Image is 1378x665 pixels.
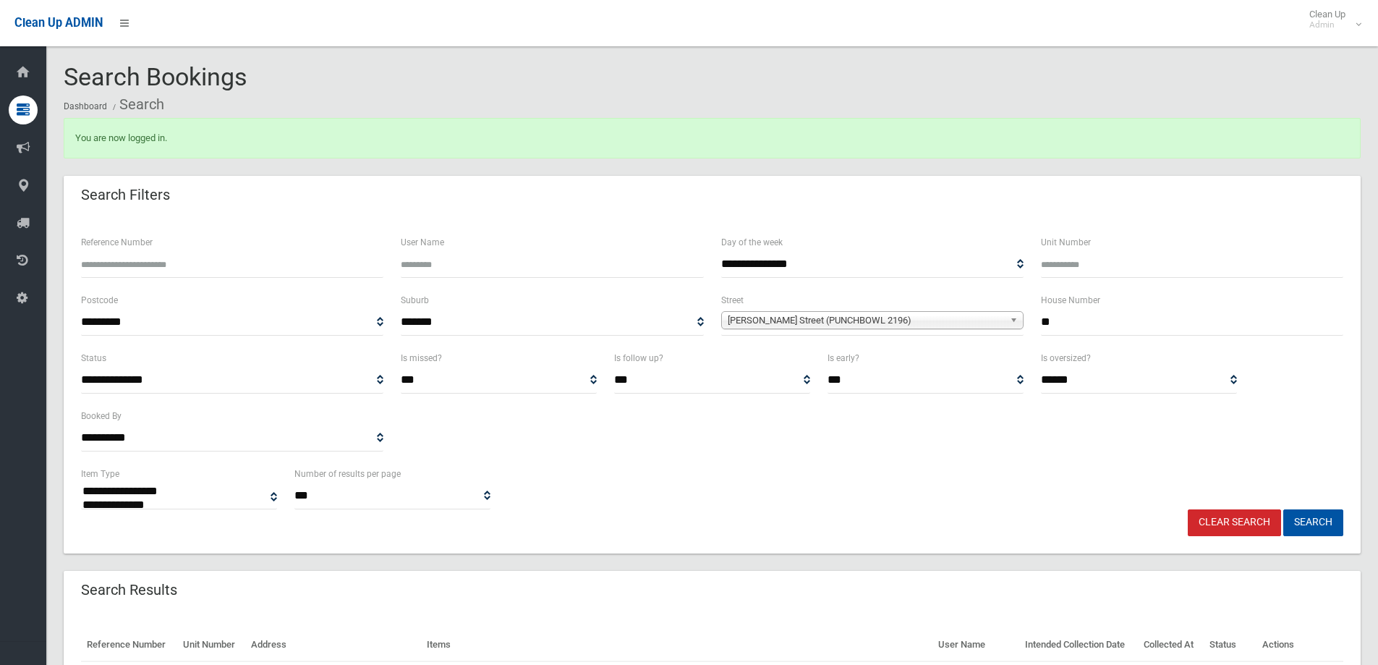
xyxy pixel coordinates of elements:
[721,234,783,250] label: Day of the week
[1138,629,1204,661] th: Collected At
[1283,509,1343,536] button: Search
[1041,292,1100,308] label: House Number
[828,350,859,366] label: Is early?
[81,466,119,482] label: Item Type
[109,91,164,118] li: Search
[14,16,103,30] span: Clean Up ADMIN
[401,350,442,366] label: Is missed?
[81,234,153,250] label: Reference Number
[1309,20,1345,30] small: Admin
[81,629,177,661] th: Reference Number
[1019,629,1138,661] th: Intended Collection Date
[177,629,245,661] th: Unit Number
[245,629,420,661] th: Address
[728,312,1004,329] span: [PERSON_NAME] Street (PUNCHBOWL 2196)
[64,101,107,111] a: Dashboard
[64,118,1361,158] div: You are now logged in.
[401,234,444,250] label: User Name
[932,629,1019,661] th: User Name
[294,466,401,482] label: Number of results per page
[1188,509,1281,536] a: Clear Search
[1041,234,1091,250] label: Unit Number
[64,576,195,604] header: Search Results
[81,408,122,424] label: Booked By
[64,181,187,209] header: Search Filters
[421,629,933,661] th: Items
[81,292,118,308] label: Postcode
[721,292,744,308] label: Street
[614,350,663,366] label: Is follow up?
[64,62,247,91] span: Search Bookings
[81,350,106,366] label: Status
[1041,350,1091,366] label: Is oversized?
[401,292,429,308] label: Suburb
[1256,629,1343,661] th: Actions
[1204,629,1257,661] th: Status
[1302,9,1360,30] span: Clean Up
